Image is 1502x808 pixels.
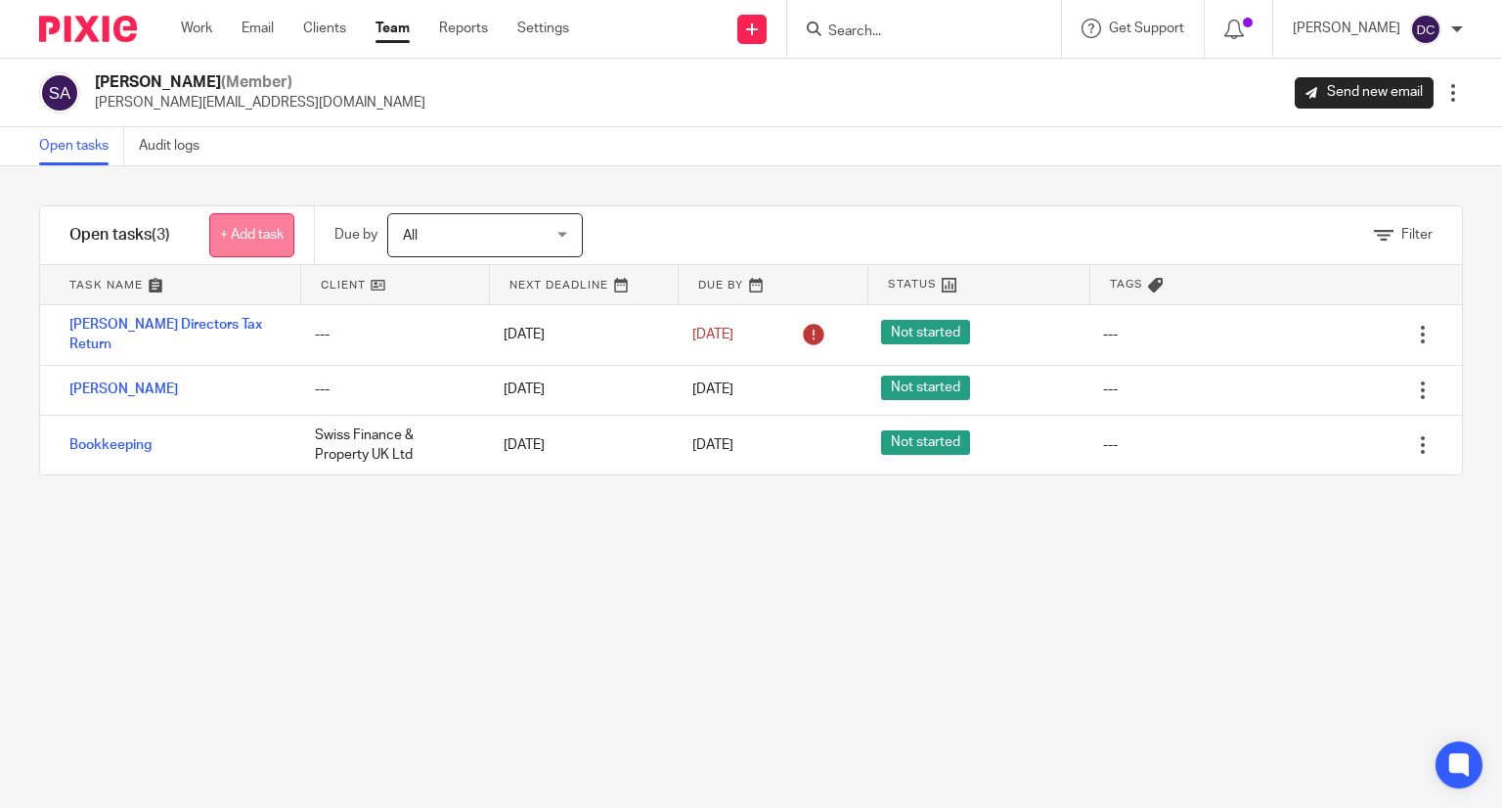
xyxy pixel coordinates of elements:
[439,19,488,38] a: Reports
[69,225,170,246] h1: Open tasks
[881,376,970,400] span: Not started
[295,315,484,354] div: ---
[221,74,292,90] span: (Member)
[1295,77,1434,109] a: Send new email
[69,382,178,396] a: [PERSON_NAME]
[403,229,418,243] span: All
[375,19,410,38] a: Team
[295,416,484,475] div: Swiss Finance & Property UK Ltd
[1103,325,1118,344] div: ---
[881,430,970,455] span: Not started
[181,19,212,38] a: Work
[303,19,346,38] a: Clients
[334,225,377,245] p: Due by
[826,23,1002,41] input: Search
[484,315,673,354] div: [DATE]
[95,72,425,93] h2: [PERSON_NAME]
[295,370,484,409] div: ---
[209,213,294,257] a: + Add task
[1110,276,1143,292] span: Tags
[152,227,170,243] span: (3)
[1293,19,1400,38] p: [PERSON_NAME]
[242,19,274,38] a: Email
[692,383,733,397] span: [DATE]
[484,370,673,409] div: [DATE]
[692,438,733,452] span: [DATE]
[1103,380,1118,399] div: ---
[39,72,80,113] img: svg%3E
[517,19,569,38] a: Settings
[1103,435,1118,455] div: ---
[139,127,214,165] a: Audit logs
[1410,14,1441,45] img: svg%3E
[1109,22,1184,35] span: Get Support
[39,127,124,165] a: Open tasks
[69,438,152,452] a: Bookkeeping
[69,318,262,351] a: [PERSON_NAME] Directors Tax Return
[692,328,733,341] span: [DATE]
[95,93,425,112] p: [PERSON_NAME][EMAIL_ADDRESS][DOMAIN_NAME]
[39,16,137,42] img: Pixie
[484,426,673,465] div: [DATE]
[1401,228,1433,242] span: Filter
[888,276,937,292] span: Status
[881,320,970,344] span: Not started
